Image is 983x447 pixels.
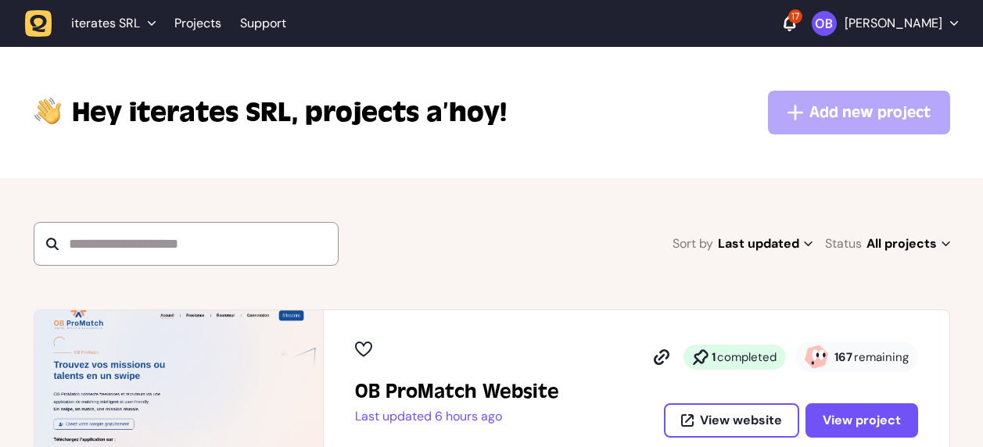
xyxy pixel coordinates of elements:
p: Last updated 6 hours ago [355,409,559,424]
span: View website [700,414,782,427]
p: [PERSON_NAME] [845,16,942,31]
span: All projects [866,233,950,255]
p: projects a’hoy! [72,94,507,131]
button: Add new project [768,91,950,134]
span: View project [823,414,901,427]
button: View project [805,403,918,438]
button: iterates SRL [25,9,165,38]
span: Sort by [673,233,713,255]
a: Support [240,16,286,31]
h2: OB ProMatch Website [355,379,559,404]
strong: 1 [712,349,716,365]
strong: 167 [834,349,852,365]
button: View website [664,403,799,438]
img: hi-hand [34,94,63,126]
span: Last updated [718,233,813,255]
span: iterates SRL [72,94,299,131]
span: iterates SRL [71,16,140,31]
div: 17 [788,9,802,23]
span: Add new project [809,102,931,123]
img: Oussama Bahassou [812,11,837,36]
span: Status [825,233,862,255]
a: Projects [174,9,221,38]
span: remaining [854,349,909,365]
span: completed [717,349,777,365]
button: [PERSON_NAME] [812,11,958,36]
